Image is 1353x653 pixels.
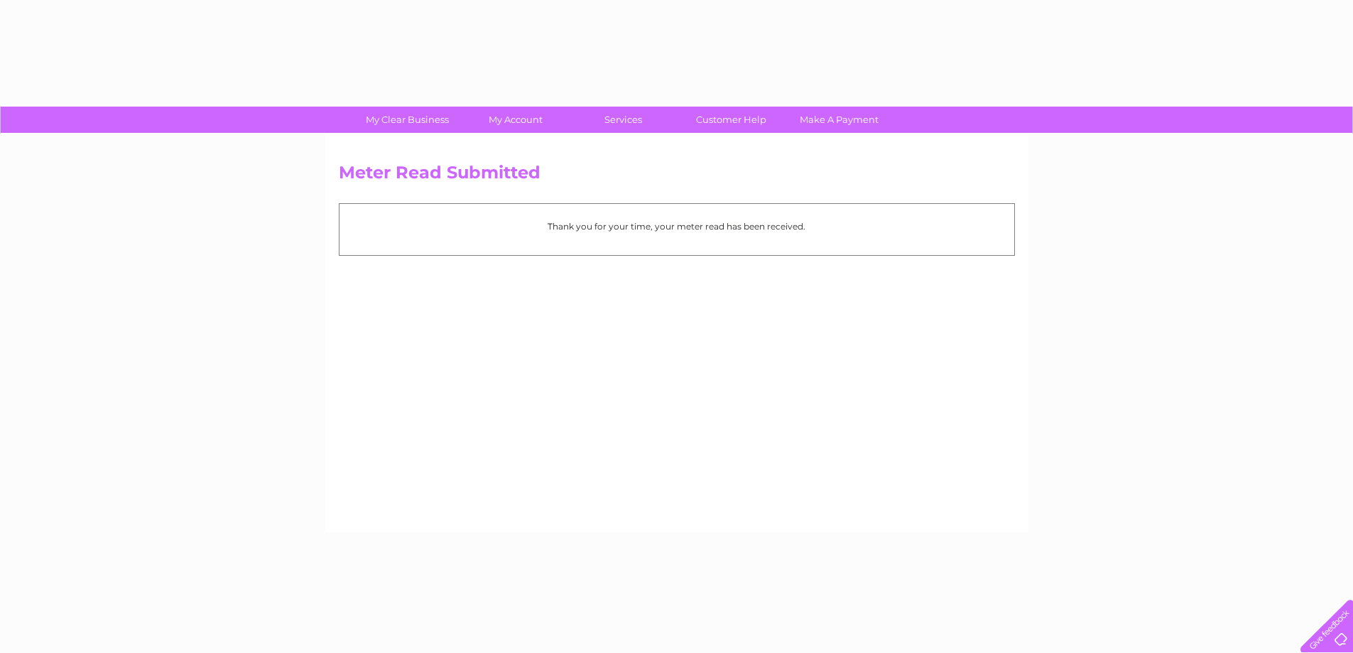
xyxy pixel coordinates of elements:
[457,107,574,133] a: My Account
[349,107,466,133] a: My Clear Business
[565,107,682,133] a: Services
[673,107,790,133] a: Customer Help
[347,220,1007,233] p: Thank you for your time, your meter read has been received.
[781,107,898,133] a: Make A Payment
[339,163,1015,190] h2: Meter Read Submitted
